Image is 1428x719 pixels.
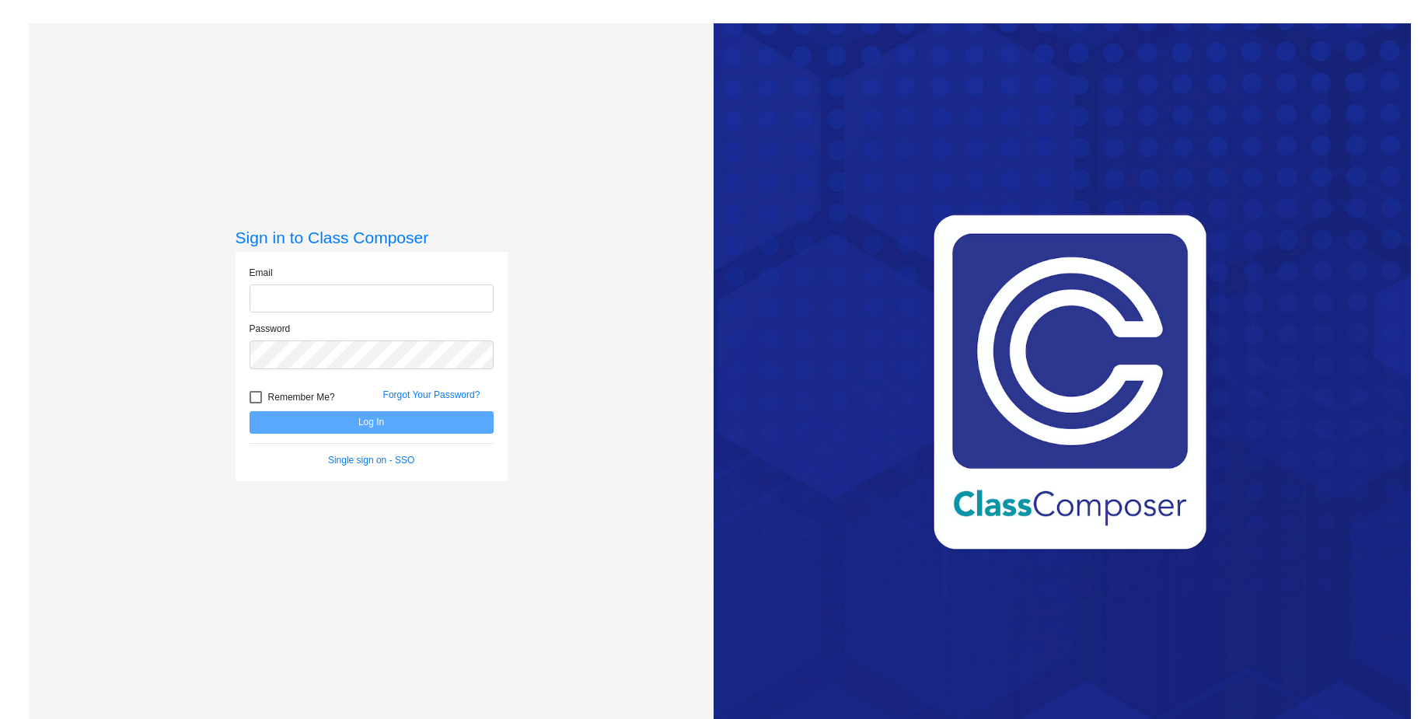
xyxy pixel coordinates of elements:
span: Remember Me? [268,388,335,407]
button: Log In [250,411,494,434]
h3: Sign in to Class Composer [236,228,508,247]
a: Single sign on - SSO [328,455,414,466]
label: Password [250,322,291,336]
label: Email [250,266,273,280]
a: Forgot Your Password? [383,389,480,400]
